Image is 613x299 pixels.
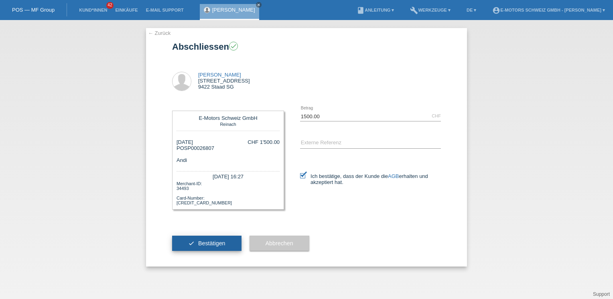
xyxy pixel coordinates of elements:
a: POS — MF Group [12,7,55,13]
a: buildWerkzeuge ▾ [406,8,455,12]
div: [STREET_ADDRESS] 9422 Staad SG [198,72,250,90]
h1: Abschliessen [172,42,441,52]
a: AGB [388,173,399,179]
div: Reinach [179,121,278,127]
i: account_circle [492,6,500,14]
a: close [256,2,262,8]
a: E-Mail Support [142,8,188,12]
div: [DATE] 16:27 [177,171,280,180]
div: [DATE] POSP00026807 Andi [177,139,214,163]
span: Abbrechen [266,240,293,246]
div: Merchant-ID: 34493 Card-Number: [CREDIT_CARD_NUMBER] [177,180,280,205]
a: bookAnleitung ▾ [353,8,398,12]
a: Kund*innen [75,8,111,12]
a: [PERSON_NAME] [212,7,255,13]
a: [PERSON_NAME] [198,72,241,78]
a: ← Zurück [148,30,171,36]
a: account_circleE-Motors Schweiz GmbH - [PERSON_NAME] ▾ [488,8,609,12]
a: Einkäufe [111,8,142,12]
button: Abbrechen [250,236,309,251]
label: Ich bestätige, dass der Kunde die erhalten und akzeptiert hat. [300,173,441,185]
div: E-Motors Schweiz GmbH [179,115,278,121]
button: check Bestätigen [172,236,242,251]
i: check [188,240,195,246]
a: DE ▾ [463,8,480,12]
i: build [410,6,418,14]
div: CHF 1'500.00 [248,139,280,145]
span: Bestätigen [198,240,225,246]
i: close [257,3,261,7]
a: Support [593,291,610,297]
i: check [230,42,237,50]
span: 42 [106,2,114,9]
i: book [357,6,365,14]
div: CHF [432,113,441,118]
